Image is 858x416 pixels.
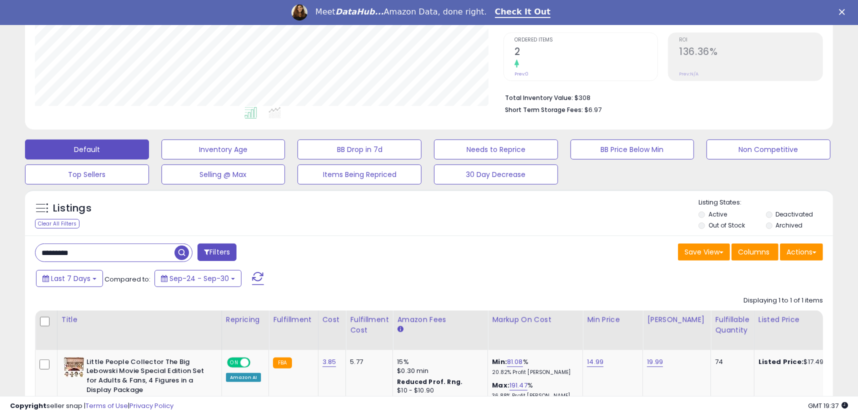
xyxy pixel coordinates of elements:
small: Prev: N/A [679,71,698,77]
label: Active [708,210,727,218]
div: Meet Amazon Data, done right. [315,7,487,17]
span: Compared to: [104,274,150,284]
span: Last 7 Days [51,273,90,283]
b: Reduced Prof. Rng. [397,377,462,386]
div: [PERSON_NAME] [647,314,706,325]
div: Amazon AI [226,373,261,382]
label: Archived [775,221,802,229]
div: Displaying 1 to 1 of 1 items [743,296,823,305]
span: ON [228,358,240,366]
p: 36.88% Profit [PERSON_NAME] [492,392,575,399]
button: 30 Day Decrease [434,164,558,184]
div: Clear All Filters [35,219,79,228]
button: Sep-24 - Sep-30 [154,270,241,287]
p: 20.82% Profit [PERSON_NAME] [492,369,575,376]
button: Columns [731,243,778,260]
small: Prev: 0 [514,71,528,77]
b: Listed Price: [758,357,804,366]
button: Selling @ Max [161,164,285,184]
small: Amazon Fees. [397,325,403,334]
span: OFF [249,358,265,366]
a: 3.85 [322,357,336,367]
b: Total Inventory Value: [505,93,573,102]
h5: Listings [53,201,91,215]
b: Min: [492,357,507,366]
a: 81.08 [507,357,523,367]
p: Listing States: [698,198,832,207]
div: Fulfillable Quantity [715,314,749,335]
button: Actions [780,243,823,260]
div: 5.77 [350,357,385,366]
button: Save View [678,243,730,260]
div: $17.49 [758,357,841,366]
div: Markup on Cost [492,314,578,325]
label: Deactivated [775,210,813,218]
div: Cost [322,314,342,325]
li: $308 [505,91,815,103]
div: % [492,357,575,376]
i: DataHub... [335,7,384,16]
span: 2025-10-8 19:37 GMT [808,401,848,410]
div: Fulfillment Cost [350,314,388,335]
div: Close [839,9,849,15]
span: $6.97 [584,105,601,114]
img: Profile image for Georgie [291,4,307,20]
a: 19.99 [647,357,663,367]
b: Max: [492,380,509,390]
button: BB Price Below Min [570,139,694,159]
button: Filters [197,243,236,261]
button: BB Drop in 7d [297,139,421,159]
span: Ordered Items [514,37,658,43]
a: 191.47 [509,380,527,390]
span: ROI [679,37,822,43]
a: Check It Out [495,7,551,18]
div: $0.30 min [397,366,480,375]
div: Listed Price [758,314,845,325]
div: Min Price [587,314,638,325]
button: Default [25,139,149,159]
a: Terms of Use [85,401,128,410]
div: $10 - $10.90 [397,386,480,395]
a: 14.99 [587,357,603,367]
button: Needs to Reprice [434,139,558,159]
a: Privacy Policy [129,401,173,410]
div: Repricing [226,314,264,325]
strong: Copyright [10,401,46,410]
th: The percentage added to the cost of goods (COGS) that forms the calculator for Min & Max prices. [488,310,583,350]
label: Out of Stock [708,221,745,229]
b: Short Term Storage Fees: [505,105,583,114]
div: Amazon Fees [397,314,483,325]
button: Top Sellers [25,164,149,184]
div: 15% [397,357,480,366]
div: 74 [715,357,746,366]
div: Title [61,314,217,325]
span: Columns [738,247,769,257]
button: Last 7 Days [36,270,103,287]
h2: 136.36% [679,46,822,59]
div: % [492,381,575,399]
span: Sep-24 - Sep-30 [169,273,229,283]
div: Fulfillment [273,314,313,325]
img: 519qpbQnIkL._SL40_.jpg [64,357,84,377]
button: Non Competitive [706,139,830,159]
small: FBA [273,357,291,368]
button: Inventory Age [161,139,285,159]
div: seller snap | | [10,401,173,411]
h2: 2 [514,46,658,59]
button: Items Being Repriced [297,164,421,184]
b: Little People Collector The Big Lebowski Movie Special Edition Set for Adults & Fans, 4 Figures i... [86,357,208,397]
